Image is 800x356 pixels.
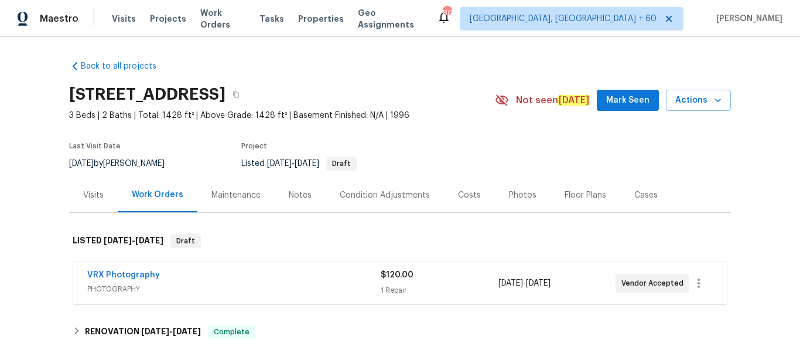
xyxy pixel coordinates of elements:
[141,327,201,335] span: -
[267,160,292,168] span: [DATE]
[358,7,423,30] span: Geo Assignments
[498,277,551,289] span: -
[565,189,606,201] div: Floor Plans
[69,318,731,346] div: RENOVATION [DATE]-[DATE]Complete
[69,222,731,260] div: LISTED [DATE]-[DATE]Draft
[209,326,254,338] span: Complete
[606,93,649,108] span: Mark Seen
[526,279,551,287] span: [DATE]
[340,189,430,201] div: Condition Adjustments
[69,157,179,171] div: by [PERSON_NAME]
[132,189,183,201] div: Work Orders
[173,327,201,335] span: [DATE]
[675,93,722,108] span: Actions
[621,277,688,289] span: Vendor Accepted
[200,7,245,30] span: Work Orders
[104,236,132,245] span: [DATE]
[83,189,104,201] div: Visits
[69,160,94,168] span: [DATE]
[69,89,225,100] h2: [STREET_ADDRESS]
[85,325,201,339] h6: RENOVATION
[112,13,136,25] span: Visits
[712,13,782,25] span: [PERSON_NAME]
[150,13,186,25] span: Projects
[558,95,590,106] em: [DATE]
[69,143,121,150] span: Last Visit Date
[40,13,78,25] span: Maestro
[516,94,590,106] span: Not seen
[634,189,658,201] div: Cases
[470,13,657,25] span: [GEOGRAPHIC_DATA], [GEOGRAPHIC_DATA] + 60
[87,283,381,295] span: PHOTOGRAPHY
[73,234,163,248] h6: LISTED
[298,13,344,25] span: Properties
[295,160,319,168] span: [DATE]
[443,7,451,19] div: 800
[498,279,523,287] span: [DATE]
[267,160,319,168] span: -
[458,189,481,201] div: Costs
[135,236,163,245] span: [DATE]
[241,160,357,168] span: Listed
[241,143,267,150] span: Project
[289,189,312,201] div: Notes
[172,235,200,247] span: Draft
[69,60,182,72] a: Back to all projects
[666,90,731,111] button: Actions
[259,15,284,23] span: Tasks
[225,84,247,105] button: Copy Address
[509,189,536,201] div: Photos
[104,236,163,245] span: -
[87,271,160,279] a: VRX Photography
[211,189,261,201] div: Maintenance
[327,160,355,167] span: Draft
[381,284,498,296] div: 1 Repair
[69,110,495,121] span: 3 Beds | 2 Baths | Total: 1428 ft² | Above Grade: 1428 ft² | Basement Finished: N/A | 1996
[597,90,659,111] button: Mark Seen
[381,271,413,279] span: $120.00
[141,327,169,335] span: [DATE]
